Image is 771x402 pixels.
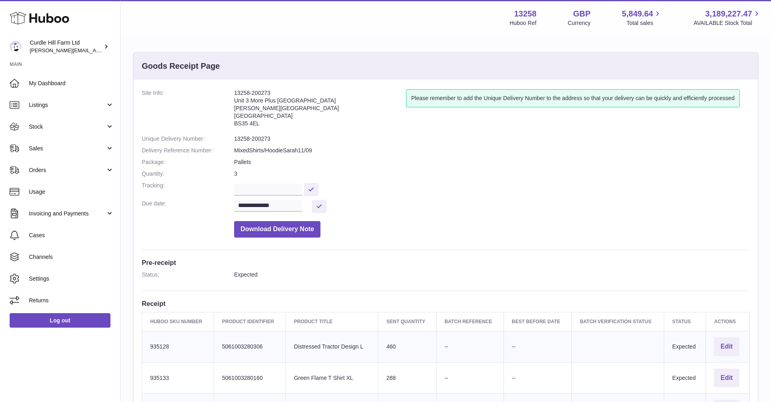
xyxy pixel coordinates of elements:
div: Please remember to add the Unique Delivery Number to the address so that your delivery can be qui... [406,89,740,107]
span: Usage [29,188,114,196]
th: Huboo SKU Number [142,312,214,331]
th: Product Identifier [214,312,286,331]
span: AVAILABLE Stock Total [693,19,761,27]
th: Status [664,312,706,331]
a: 3,189,227.47 AVAILABLE Stock Total [693,8,761,27]
dd: 13258-200273 [234,135,750,143]
th: Batch Verification Status [572,312,664,331]
td: Expected [664,362,706,394]
button: Edit [714,337,739,356]
dt: Delivery Reference Number: [142,147,234,154]
button: Edit [714,369,739,388]
span: Channels [29,253,114,261]
h3: Pre-receipt [142,258,750,267]
dd: MixedShirts/HoodieSarah11/09 [234,147,750,154]
span: Settings [29,275,114,283]
th: Sent Quantity [378,312,436,331]
span: 3,189,227.47 [705,8,752,19]
span: [PERSON_NAME][EMAIL_ADDRESS][DOMAIN_NAME] [30,47,161,53]
dt: Package: [142,158,234,166]
span: 5,849.64 [622,8,653,19]
span: Cases [29,232,114,239]
th: Batch Reference [436,312,504,331]
div: Currency [568,19,591,27]
th: Actions [706,312,750,331]
div: Curdle Hill Farm Ltd [30,39,102,54]
td: Distressed Tractor Design L [286,331,378,362]
dd: Expected [234,271,750,279]
td: 288 [378,362,436,394]
th: Product title [286,312,378,331]
td: -- [504,331,572,362]
img: charlotte@diddlysquatfarmshop.com [10,41,22,53]
dt: Tracking: [142,182,234,196]
td: 5061003280160 [214,362,286,394]
td: -- [436,331,504,362]
th: Best Before Date [504,312,572,331]
span: Sales [29,145,106,152]
dt: Quantity: [142,170,234,178]
td: 460 [378,331,436,362]
td: -- [436,362,504,394]
td: 935128 [142,331,214,362]
strong: 13258 [514,8,536,19]
td: 935133 [142,362,214,394]
span: My Dashboard [29,80,114,87]
dt: Due date: [142,200,234,213]
span: Total sales [626,19,662,27]
dt: Status: [142,271,234,279]
a: 5,849.64 Total sales [622,8,663,27]
div: Huboo Ref [510,19,536,27]
dt: Unique Delivery Number: [142,135,234,143]
button: Download Delivery Note [234,221,320,238]
dd: Pallets [234,158,750,166]
dt: Site Info: [142,89,234,131]
address: 13258-200273 Unit 3 More Plus [GEOGRAPHIC_DATA] [PERSON_NAME][GEOGRAPHIC_DATA] [GEOGRAPHIC_DATA] ... [234,89,406,131]
span: Orders [29,166,106,174]
td: Expected [664,331,706,362]
span: Listings [29,101,106,109]
h3: Goods Receipt Page [142,61,220,72]
td: Green Flame T Shirt XL [286,362,378,394]
span: Invoicing and Payments [29,210,106,217]
td: 5061003280306 [214,331,286,362]
td: -- [504,362,572,394]
strong: GBP [573,8,590,19]
span: Returns [29,297,114,304]
a: Log out [10,313,110,328]
dd: 3 [234,170,750,178]
span: Stock [29,123,106,131]
h3: Receipt [142,299,750,308]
